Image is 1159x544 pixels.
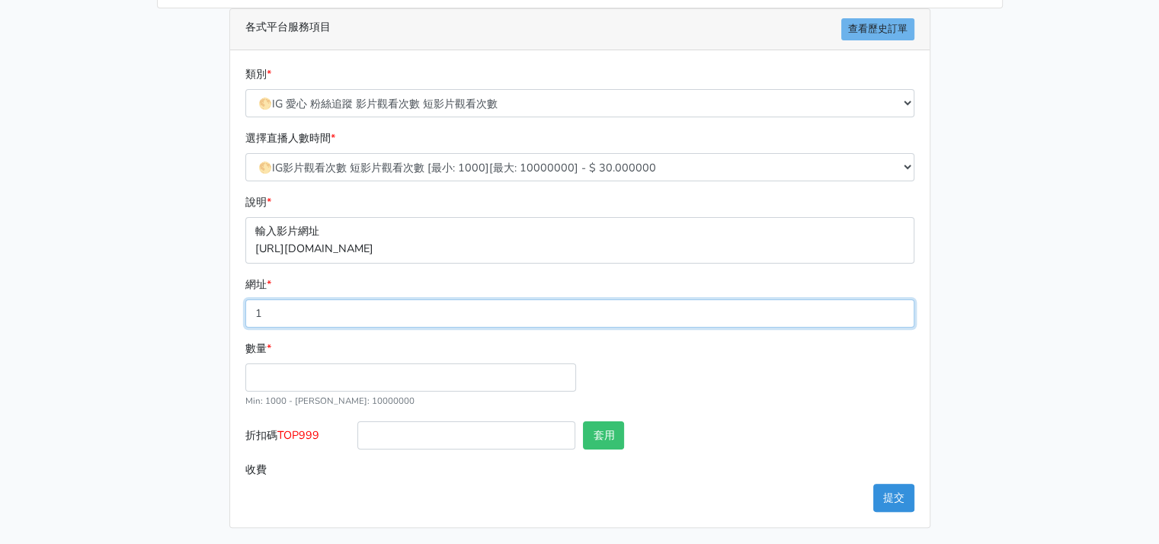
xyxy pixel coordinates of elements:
[277,427,319,443] span: TOP999
[583,421,624,450] button: 套用
[245,194,271,211] label: 說明
[873,484,914,512] button: 提交
[245,340,271,357] label: 數量
[245,217,914,263] p: 輸入影片網址 [URL][DOMAIN_NAME]
[245,130,335,147] label: 選擇直播人數時間
[245,276,271,293] label: 網址
[230,9,930,50] div: 各式平台服務項目
[242,456,354,484] label: 收費
[245,395,415,407] small: Min: 1000 - [PERSON_NAME]: 10000000
[245,299,914,328] input: 這邊填入網址
[242,421,354,456] label: 折扣碼
[841,18,914,40] a: 查看歷史訂單
[245,66,271,83] label: 類別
